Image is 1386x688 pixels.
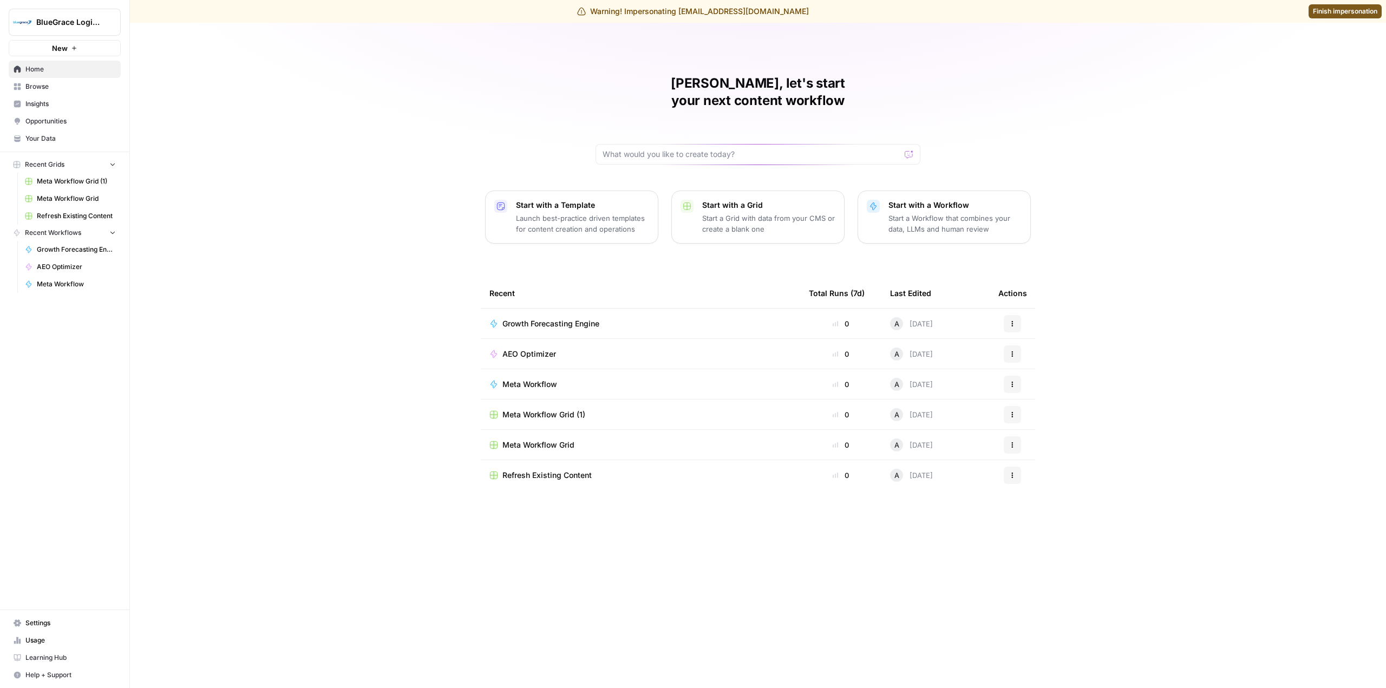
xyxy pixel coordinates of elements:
span: Meta Workflow [502,379,557,390]
div: Last Edited [890,278,931,308]
span: Browse [25,82,116,91]
a: Meta Workflow [489,379,792,390]
div: Actions [998,278,1027,308]
span: BlueGrace Logistics [36,17,102,28]
span: Your Data [25,134,116,143]
span: A [894,318,899,329]
a: Refresh Existing Content [20,207,121,225]
button: Help + Support [9,666,121,684]
span: Opportunities [25,116,116,126]
span: A [894,349,899,359]
button: Recent Grids [9,156,121,173]
a: Insights [9,95,121,113]
a: Usage [9,632,121,649]
button: Start with a WorkflowStart a Workflow that combines your data, LLMs and human review [858,191,1031,244]
div: [DATE] [890,348,933,361]
span: Learning Hub [25,653,116,663]
button: Recent Workflows [9,225,121,241]
a: Home [9,61,121,78]
div: 0 [809,470,873,481]
input: What would you like to create today? [603,149,900,160]
span: Help + Support [25,670,116,680]
a: Finish impersonation [1309,4,1382,18]
a: Meta Workflow [20,276,121,293]
span: Meta Workflow Grid (1) [502,409,585,420]
span: A [894,440,899,450]
span: Refresh Existing Content [502,470,592,481]
span: Refresh Existing Content [37,211,116,221]
a: Your Data [9,130,121,147]
span: Meta Workflow [37,279,116,289]
a: AEO Optimizer [489,349,792,359]
span: Usage [25,635,116,645]
a: Meta Workflow Grid [20,190,121,207]
span: New [52,43,68,54]
a: Browse [9,78,121,95]
div: [DATE] [890,317,933,330]
span: A [894,409,899,420]
span: Insights [25,99,116,109]
div: 0 [809,440,873,450]
div: [DATE] [890,469,933,482]
button: Start with a TemplateLaunch best-practice driven templates for content creation and operations [485,191,658,244]
div: Recent [489,278,792,308]
span: A [894,470,899,481]
span: Settings [25,618,116,628]
div: Total Runs (7d) [809,278,865,308]
p: Start with a Workflow [888,200,1022,211]
a: Refresh Existing Content [489,470,792,481]
p: Start a Workflow that combines your data, LLMs and human review [888,213,1022,234]
a: Meta Workflow Grid (1) [489,409,792,420]
div: 0 [809,318,873,329]
a: Settings [9,614,121,632]
p: Launch best-practice driven templates for content creation and operations [516,213,649,234]
p: Start with a Grid [702,200,835,211]
p: Start with a Template [516,200,649,211]
span: AEO Optimizer [502,349,556,359]
span: Meta Workflow Grid [37,194,116,204]
h1: [PERSON_NAME], let's start your next content workflow [596,75,920,109]
span: Growth Forecasting Engine [37,245,116,254]
span: Growth Forecasting Engine [502,318,599,329]
span: A [894,379,899,390]
span: Home [25,64,116,74]
div: 0 [809,409,873,420]
span: Recent Workflows [25,228,81,238]
a: AEO Optimizer [20,258,121,276]
div: [DATE] [890,378,933,391]
a: Growth Forecasting Engine [489,318,792,329]
span: Meta Workflow Grid [502,440,574,450]
span: AEO Optimizer [37,262,116,272]
span: Finish impersonation [1313,6,1377,16]
a: Opportunities [9,113,121,130]
span: Recent Grids [25,160,64,169]
a: Meta Workflow Grid [489,440,792,450]
button: New [9,40,121,56]
span: Meta Workflow Grid (1) [37,176,116,186]
div: 0 [809,349,873,359]
button: Start with a GridStart a Grid with data from your CMS or create a blank one [671,191,845,244]
p: Start a Grid with data from your CMS or create a blank one [702,213,835,234]
div: 0 [809,379,873,390]
a: Growth Forecasting Engine [20,241,121,258]
div: [DATE] [890,408,933,421]
div: Warning! Impersonating [EMAIL_ADDRESS][DOMAIN_NAME] [577,6,809,17]
a: Learning Hub [9,649,121,666]
img: BlueGrace Logistics Logo [12,12,32,32]
a: Meta Workflow Grid (1) [20,173,121,190]
div: [DATE] [890,438,933,451]
button: Workspace: BlueGrace Logistics [9,9,121,36]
